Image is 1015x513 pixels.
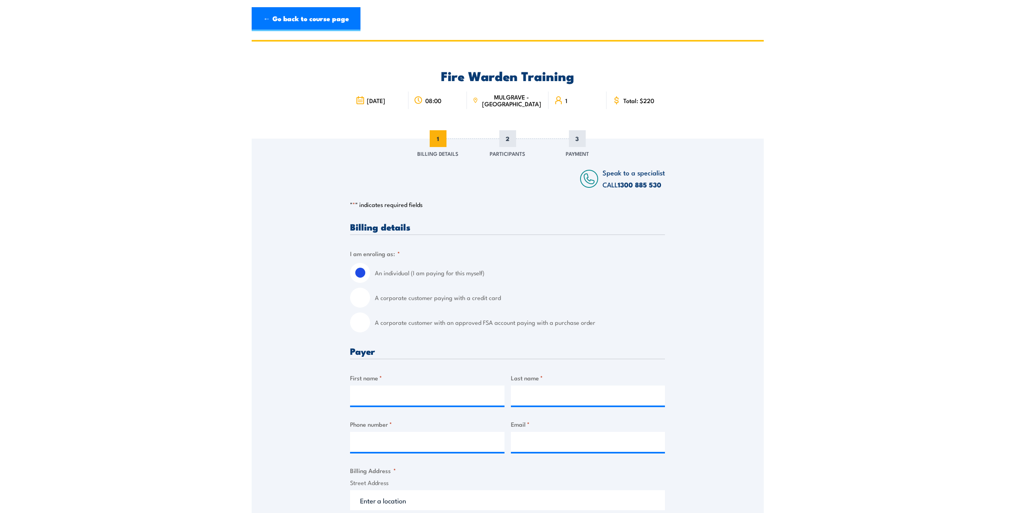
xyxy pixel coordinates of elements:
span: 2 [499,130,516,147]
legend: Billing Address [350,466,396,475]
span: Participants [490,149,525,157]
a: ← Go back to course page [252,7,360,31]
span: Billing Details [417,149,458,157]
label: First name [350,373,504,382]
h3: Billing details [350,222,665,231]
label: Phone number [350,420,504,429]
span: Speak to a specialist CALL [603,167,665,189]
label: A corporate customer with an approved FSA account paying with a purchase order [375,312,665,332]
p: " " indicates required fields [350,201,665,209]
label: Email [511,420,665,429]
span: 3 [569,130,586,147]
label: Street Address [350,478,665,487]
label: A corporate customer paying with a credit card [375,288,665,308]
legend: I am enroling as: [350,249,400,258]
label: Last name [511,373,665,382]
label: An individual (I am paying for this myself) [375,263,665,283]
span: MULGRAVE - [GEOGRAPHIC_DATA] [480,93,543,107]
span: 1 [430,130,446,147]
input: Enter a location [350,490,665,510]
span: [DATE] [367,97,385,104]
span: Payment [566,149,589,157]
h2: Fire Warden Training [350,70,665,81]
a: 1300 885 530 [618,179,661,190]
span: 1 [565,97,567,104]
span: Total: $220 [623,97,654,104]
span: 08:00 [425,97,441,104]
h3: Payer [350,346,665,356]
